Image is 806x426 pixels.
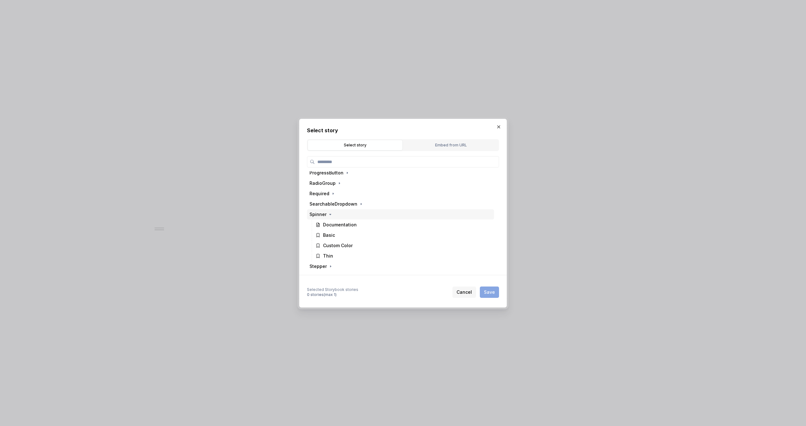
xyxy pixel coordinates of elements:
div: Select story [310,142,400,148]
div: Documentation [323,222,357,228]
div: Thin [323,253,333,259]
h2: Select story [307,127,499,134]
div: Selected Storybook stories [307,287,358,292]
div: SearchableDropdown [309,201,357,207]
button: Cancel [452,287,476,298]
div: RadioGroup [309,180,336,186]
div: ProgressButton [309,170,343,176]
div: Stepper [309,263,327,270]
div: Spinner [309,211,326,218]
div: Embed from URL [406,142,496,148]
div: Custom Color [323,242,353,249]
div: Required [309,190,329,197]
div: Basic [323,232,335,238]
span: Cancel [457,289,472,295]
div: 0 stories (max 1) [307,292,358,297]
